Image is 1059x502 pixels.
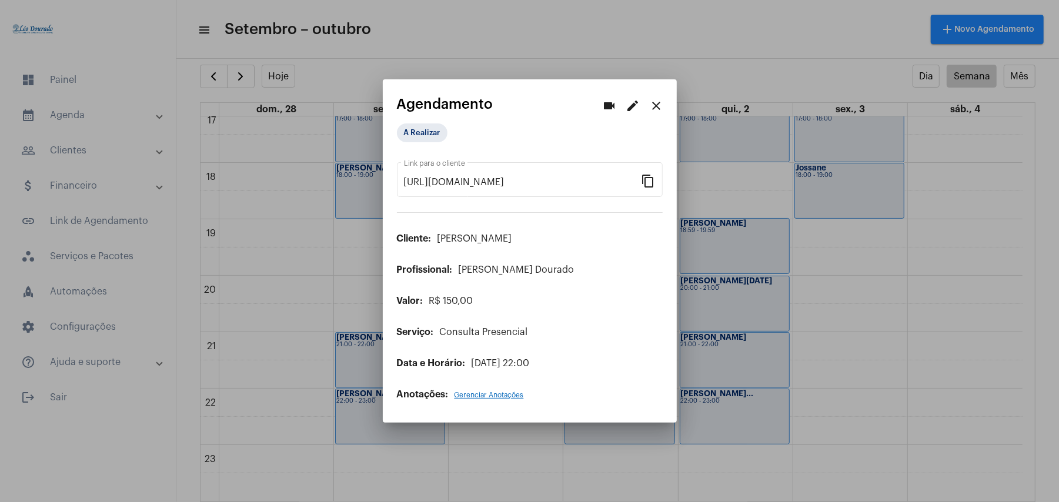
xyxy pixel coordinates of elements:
[397,327,434,337] span: Serviço:
[603,99,617,113] mat-icon: videocam
[397,123,447,142] mat-chip: A Realizar
[397,265,453,275] span: Profissional:
[626,99,640,113] mat-icon: edit
[397,296,423,306] span: Valor:
[404,177,642,188] input: Link
[429,296,473,306] span: R$ 150,00
[472,359,530,368] span: [DATE] 22:00
[437,234,512,243] span: [PERSON_NAME]
[642,173,656,188] mat-icon: content_copy
[397,359,466,368] span: Data e Horário:
[440,327,528,337] span: Consulta Presencial
[459,265,574,275] span: [PERSON_NAME] Dourado
[650,99,664,113] mat-icon: close
[397,234,432,243] span: Cliente:
[455,391,524,399] span: Gerenciar Anotações
[397,390,449,399] span: Anotações:
[397,96,493,112] span: Agendamento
